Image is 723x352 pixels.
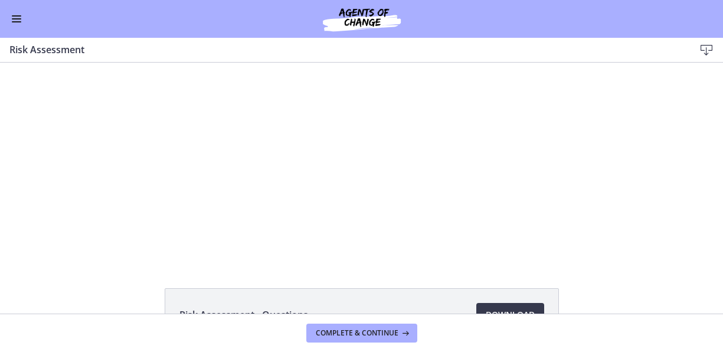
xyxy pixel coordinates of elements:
[179,308,308,322] span: Risk Assessment - Questions
[486,308,535,322] span: Download
[9,43,676,57] h3: Risk Assessment
[291,5,433,33] img: Agents of Change
[316,328,398,338] span: Complete & continue
[9,12,24,26] button: Enable menu
[306,324,417,343] button: Complete & continue
[476,303,544,327] a: Download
